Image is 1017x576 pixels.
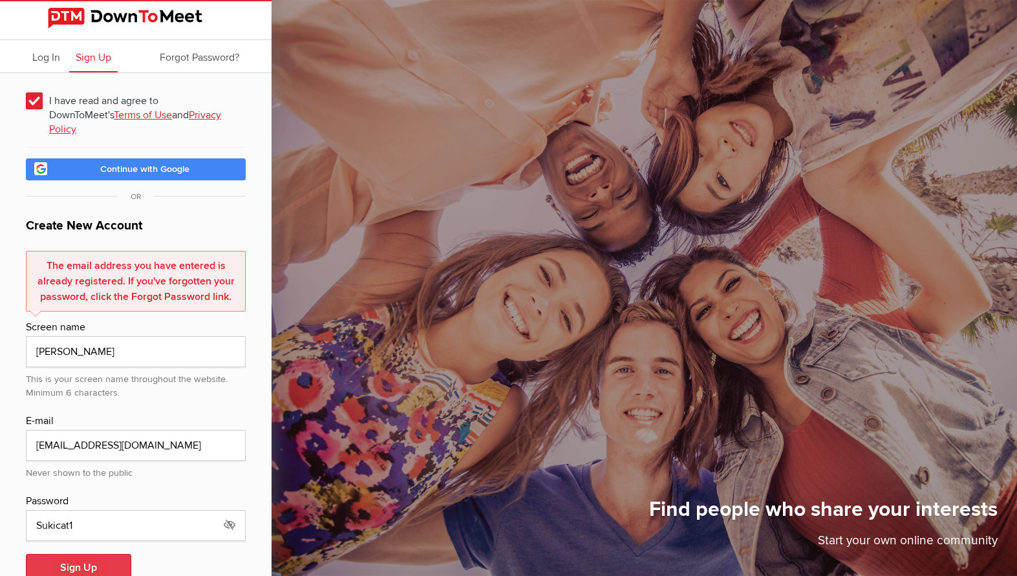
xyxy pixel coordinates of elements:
a: Continue with Google [26,158,246,180]
input: Minimum 6 characters [26,510,246,541]
span: OR [118,192,154,202]
span: Forgot Password? [160,51,239,64]
p: Start your own online community [649,531,998,557]
input: email@address.com [26,430,246,461]
h1: Find people who share your interests [649,496,998,531]
input: e.g. John Smith or John S. [26,336,246,367]
h1: Create New Account [26,217,246,243]
span: Log In [32,51,60,64]
div: This is your screen name throughout the website. Minimum 6 characters. [26,367,246,400]
div: E-mail [26,413,246,430]
a: Terms of Use [114,109,172,122]
a: Forgot Password? [153,40,246,72]
span: Sign Up [76,51,111,64]
div: Password [26,493,246,510]
div: Screen name [26,319,246,336]
a: Sign Up [69,40,118,72]
span: I have read and agree to DownToMeet's and [26,89,246,112]
a: Log In [26,40,67,72]
div: Never shown to the public [26,461,246,480]
div: The email address you have entered is already registered. If you've forgotten your password, clic... [26,251,246,312]
img: DownToMeet [48,8,224,28]
span: Continue with Google [100,164,189,175]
